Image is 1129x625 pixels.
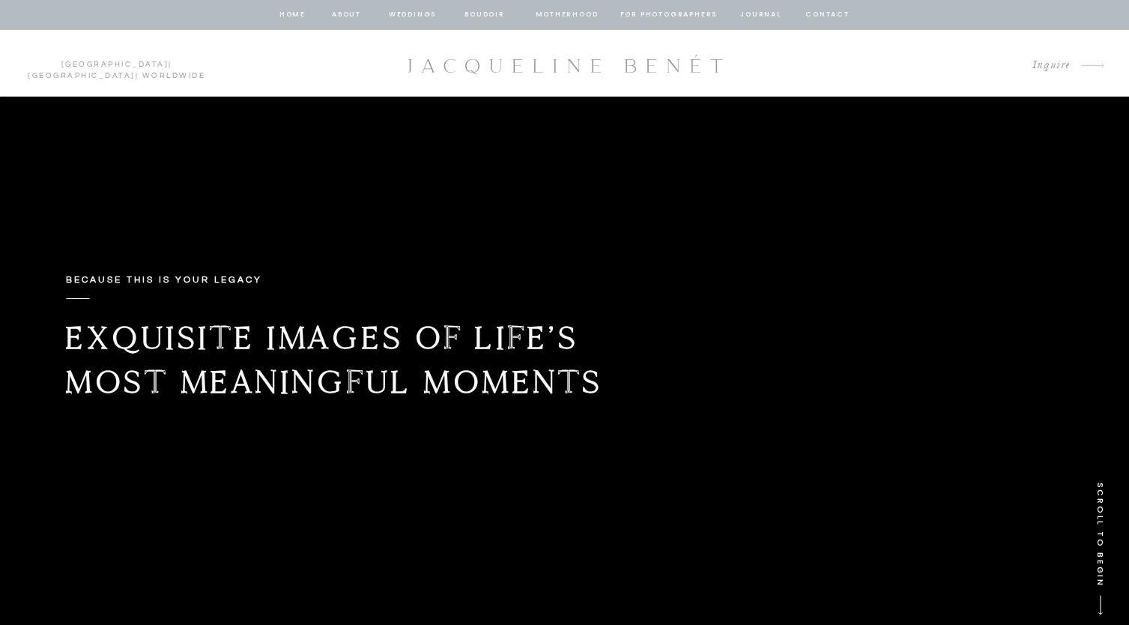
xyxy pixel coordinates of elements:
[1089,483,1107,609] p: SCROLL TO BEGIN
[738,8,784,22] a: journal
[620,8,718,22] a: for photographers
[331,8,363,22] a: about
[464,8,506,22] a: BOUDOIR
[536,8,598,22] a: Motherhood
[387,8,438,22] a: Weddings
[65,318,603,402] b: Exquisite images of life’s most meaningful moments
[279,8,307,22] a: home
[28,72,136,79] a: [GEOGRAPHIC_DATA]
[61,61,169,68] a: [GEOGRAPHIC_DATA]
[21,59,212,68] p: | | Worldwide
[66,275,262,285] b: Because this is your legacy
[804,8,852,22] a: contact
[1020,55,1071,76] a: Inquire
